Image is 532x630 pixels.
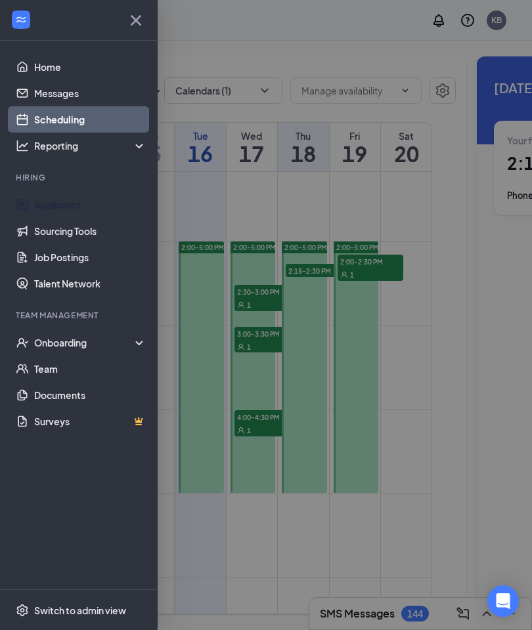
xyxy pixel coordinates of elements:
a: Team [34,356,146,382]
div: Hiring [16,172,144,183]
a: Documents [34,382,146,408]
svg: WorkstreamLogo [14,13,28,26]
div: Switch to admin view [34,604,126,617]
a: Messages [34,80,146,106]
svg: Analysis [16,139,29,152]
a: Sourcing Tools [34,218,146,244]
svg: Settings [16,604,29,617]
svg: UserCheck [16,336,29,349]
a: SurveysCrown [34,408,146,434]
div: Reporting [34,139,147,152]
a: Talent Network [34,270,146,297]
div: Onboarding [34,336,135,349]
a: Applicants [34,192,146,218]
a: Scheduling [34,106,146,133]
svg: Cross [125,10,146,31]
a: Job Postings [34,244,146,270]
div: Team Management [16,310,144,321]
a: Home [34,54,146,80]
div: Open Intercom Messenger [487,585,519,617]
